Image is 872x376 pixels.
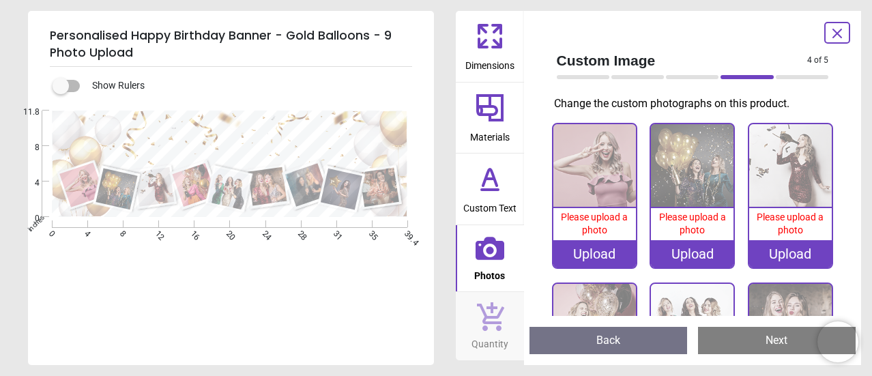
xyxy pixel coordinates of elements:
p: Change the custom photographs on this product. [554,96,840,111]
span: 0 [14,213,40,225]
span: 39.4 [401,229,410,237]
span: Please upload a photo [561,212,628,236]
span: 16 [188,229,197,237]
iframe: Brevo live chat [817,321,858,362]
span: 4 of 5 [807,55,828,66]
span: 12 [153,229,162,237]
span: 4 [14,177,40,189]
div: Upload [749,240,832,267]
span: Materials [470,124,510,145]
span: Dimensions [465,53,514,73]
button: Next [698,327,856,354]
span: Please upload a photo [659,212,726,236]
span: 35 [366,229,375,237]
span: 31 [330,229,339,237]
span: Custom Text [463,195,517,216]
span: 0 [46,229,55,237]
span: Custom Image [557,50,808,70]
button: Back [529,327,687,354]
button: Dimensions [456,11,524,82]
span: 11.8 [14,106,40,118]
span: Photos [474,263,505,283]
button: Photos [456,225,524,292]
span: Quantity [471,331,508,351]
span: 24 [259,229,268,237]
span: 4 [82,229,91,237]
div: Upload [651,240,733,267]
button: Materials [456,83,524,154]
span: 8 [117,229,126,237]
span: Please upload a photo [757,212,824,236]
span: 20 [224,229,233,237]
span: 8 [14,142,40,154]
div: Show Rulers [61,78,434,94]
button: Custom Text [456,154,524,225]
h5: Personalised Happy Birthday Banner - Gold Balloons - 9 Photo Upload [50,22,412,67]
div: Upload [553,240,636,267]
button: Quantity [456,292,524,360]
span: 28 [295,229,304,237]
